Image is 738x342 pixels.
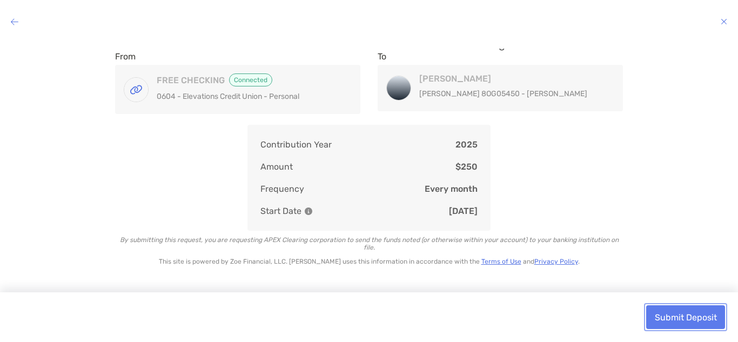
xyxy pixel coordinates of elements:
h4: [PERSON_NAME] [419,73,602,84]
img: Roth IRA [387,76,411,100]
a: Privacy Policy [534,258,578,265]
p: Every month [425,182,478,196]
p: 2025 [455,138,478,151]
label: To [378,51,386,62]
p: 0604 - Elevations Credit Union - Personal [157,90,340,103]
a: Terms of Use [481,258,521,265]
p: $250 [455,160,478,173]
img: Information Icon [305,207,312,215]
span: Connected [229,73,272,86]
p: Contribution Year [260,138,332,151]
p: [PERSON_NAME] 8OG05450 - [PERSON_NAME] [419,87,602,100]
p: By submitting this request, you are requesting APEX Clearing corporation to send the funds noted ... [115,236,623,251]
p: Frequency [260,182,304,196]
p: This site is powered by Zoe Financial, LLC. [PERSON_NAME] uses this information in accordance wit... [115,258,623,265]
p: Amount [260,160,293,173]
p: [DATE] [449,204,478,218]
label: From [115,51,136,62]
p: Start Date [260,204,312,218]
img: FREE CHECKING [124,78,148,102]
h4: FREE CHECKING [157,73,340,86]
